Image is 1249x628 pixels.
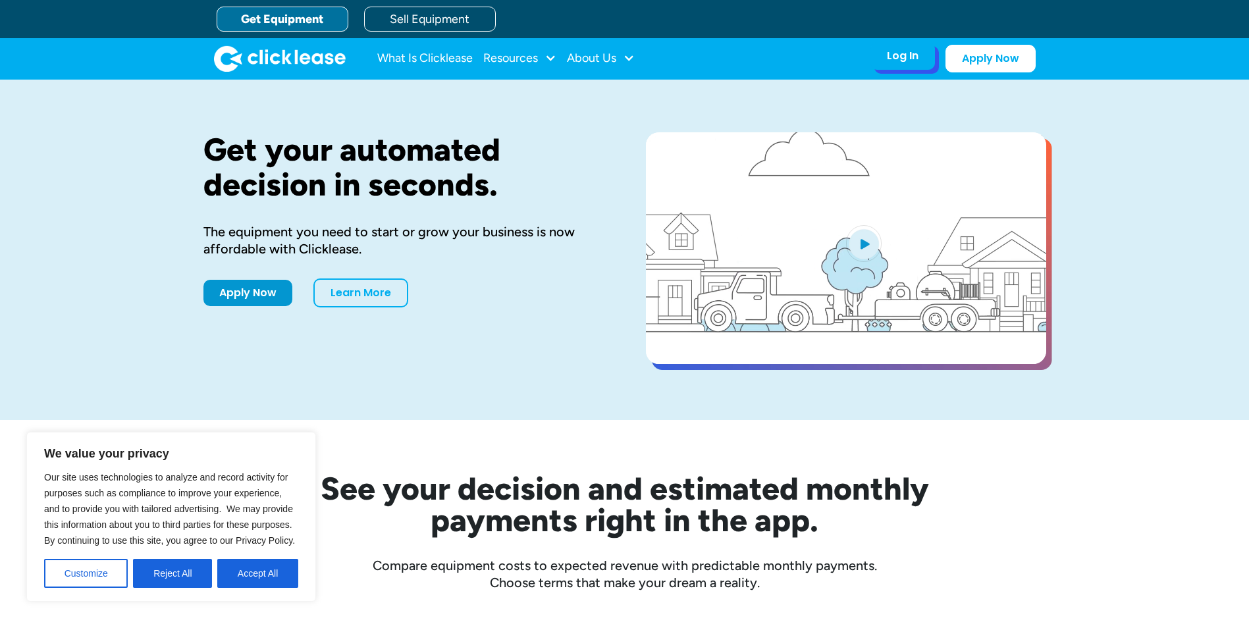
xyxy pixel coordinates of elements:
img: Blue play button logo on a light blue circular background [846,225,882,262]
a: What Is Clicklease [377,45,473,72]
a: home [214,45,346,72]
a: Learn More [313,278,408,307]
div: The equipment you need to start or grow your business is now affordable with Clicklease. [203,223,604,257]
a: Apply Now [203,280,292,306]
a: open lightbox [646,132,1046,364]
span: Our site uses technologies to analyze and record activity for purposes such as compliance to impr... [44,472,295,546]
div: We value your privacy [26,432,316,602]
a: Sell Equipment [364,7,496,32]
h2: See your decision and estimated monthly payments right in the app. [256,473,994,536]
div: Log In [887,49,918,63]
img: Clicklease logo [214,45,346,72]
button: Reject All [133,559,212,588]
div: About Us [567,45,635,72]
button: Accept All [217,559,298,588]
a: Get Equipment [217,7,348,32]
p: We value your privacy [44,446,298,461]
h1: Get your automated decision in seconds. [203,132,604,202]
div: Compare equipment costs to expected revenue with predictable monthly payments. Choose terms that ... [203,557,1046,591]
a: Apply Now [945,45,1036,72]
button: Customize [44,559,128,588]
div: Resources [483,45,556,72]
